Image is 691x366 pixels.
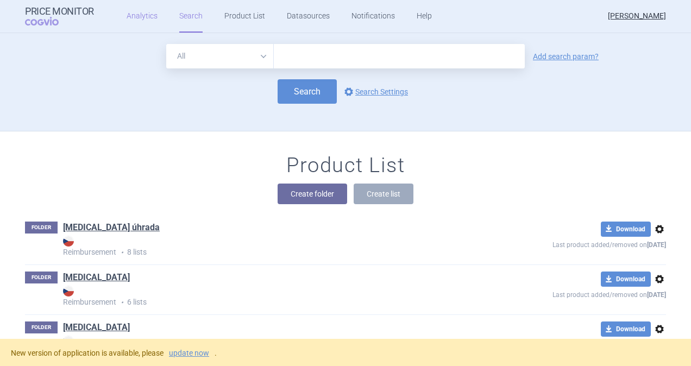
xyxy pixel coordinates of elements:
[278,184,347,204] button: Create folder
[647,241,666,249] strong: [DATE]
[63,236,474,258] p: 8 lists
[63,336,474,356] strong: Reimbursement
[63,321,130,333] a: [MEDICAL_DATA]
[63,336,474,358] p: 15 lists
[169,349,209,357] a: update now
[63,222,160,236] h1: Augmentin úhrada
[474,337,666,350] p: Last product added/removed on
[474,287,666,300] p: Last product added/removed on
[533,53,599,60] a: Add search param?
[63,321,130,336] h1: BENLYSTA
[647,291,666,299] strong: [DATE]
[25,17,74,26] span: COGVIO
[354,184,413,204] button: Create list
[25,6,94,27] a: Price MonitorCOGVIO
[601,321,651,337] button: Download
[342,85,408,98] a: Search Settings
[116,297,127,308] i: •
[474,237,666,250] p: Last product added/removed on
[25,6,94,17] strong: Price Monitor
[63,286,474,306] strong: Reimbursement
[63,222,160,234] a: [MEDICAL_DATA] úhrada
[286,153,405,178] h1: Product List
[63,286,474,308] p: 6 lists
[63,336,74,346] img: CZ
[25,222,58,234] p: FOLDER
[63,236,74,247] img: CZ
[25,321,58,333] p: FOLDER
[601,222,651,237] button: Download
[63,272,130,286] h1: Avodart
[116,247,127,258] i: •
[25,272,58,283] p: FOLDER
[63,286,74,296] img: CZ
[11,349,217,357] span: New version of application is available, please .
[601,272,651,287] button: Download
[63,272,130,283] a: [MEDICAL_DATA]
[278,79,337,104] button: Search
[63,236,474,256] strong: Reimbursement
